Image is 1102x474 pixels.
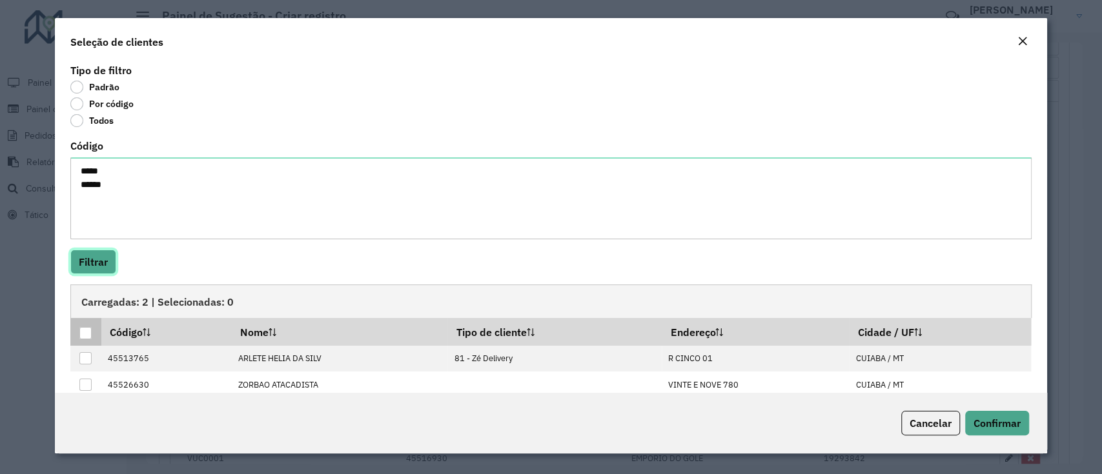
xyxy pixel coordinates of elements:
td: CUIABA / MT [849,371,1031,398]
td: ARLETE HELIA DA SILV [232,346,448,372]
span: Cancelar [910,417,952,430]
th: Nome [232,318,448,345]
label: Todos [70,114,114,127]
td: 45513765 [101,346,232,372]
button: Close [1014,34,1032,50]
td: VINTE E NOVE 780 [662,371,849,398]
td: 45526630 [101,371,232,398]
th: Endereço [662,318,849,345]
label: Padrão [70,81,119,94]
th: Código [101,318,232,345]
label: Tipo de filtro [70,63,132,78]
button: Confirmar [965,411,1029,435]
label: Código [70,138,103,153]
th: Tipo de cliente [447,318,661,345]
td: R CINCO 01 [662,346,849,372]
label: Por código [70,97,134,110]
button: Cancelar [901,411,960,435]
div: Carregadas: 2 | Selecionadas: 0 [70,284,1031,318]
em: Fechar [1017,36,1028,46]
h4: Seleção de clientes [70,34,163,50]
th: Cidade / UF [849,318,1031,345]
button: Filtrar [70,250,116,274]
td: 81 - Zé Delivery [447,346,661,372]
span: Confirmar [974,417,1021,430]
td: ZORBAO ATACADISTA [232,371,448,398]
td: CUIABA / MT [849,346,1031,372]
